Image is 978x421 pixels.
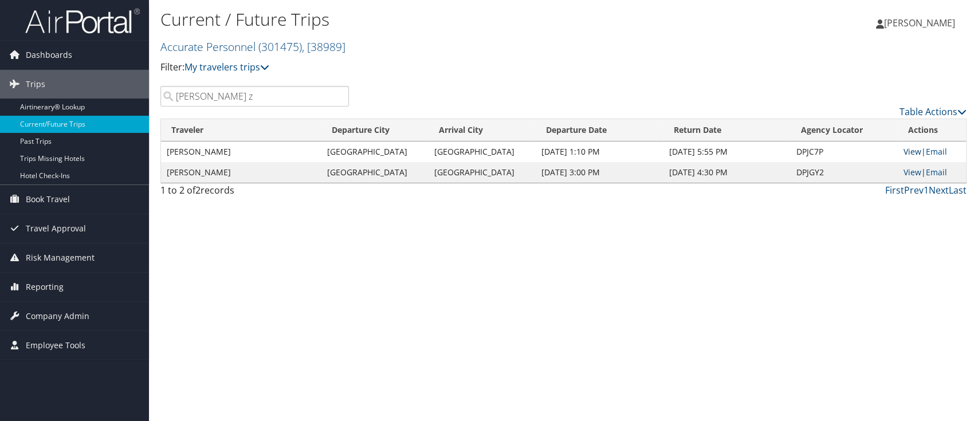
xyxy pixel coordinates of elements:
td: [DATE] 5:55 PM [663,141,791,162]
td: [PERSON_NAME] [161,141,321,162]
th: Agency Locator: activate to sort column ascending [791,119,898,141]
td: | [898,141,966,162]
a: Next [929,184,949,196]
input: Search Traveler or Arrival City [160,86,349,107]
a: Accurate Personnel [160,39,345,54]
a: Email [926,167,947,178]
a: 1 [924,184,929,196]
span: Travel Approval [26,214,86,243]
td: DPJC7P [791,141,898,162]
span: 2 [195,184,201,196]
span: Company Admin [26,302,89,330]
span: Trips [26,70,45,99]
span: Risk Management [26,243,95,272]
th: Traveler: activate to sort column ascending [161,119,321,141]
td: [GEOGRAPHIC_DATA] [321,162,429,183]
td: | [898,162,966,183]
a: Table Actions [900,105,967,118]
h1: Current / Future Trips [160,7,698,32]
td: [PERSON_NAME] [161,162,321,183]
div: 1 to 2 of records [160,183,349,203]
td: [GEOGRAPHIC_DATA] [429,162,536,183]
span: , [ 38989 ] [302,39,345,54]
td: [GEOGRAPHIC_DATA] [321,141,429,162]
th: Departure City: activate to sort column ascending [321,119,429,141]
th: Arrival City: activate to sort column ascending [429,119,536,141]
a: Last [949,184,967,196]
a: Email [926,146,947,157]
span: Reporting [26,273,64,301]
a: View [904,146,921,157]
th: Departure Date: activate to sort column descending [535,119,663,141]
a: Prev [904,184,924,196]
p: Filter: [160,60,698,75]
td: [GEOGRAPHIC_DATA] [429,141,536,162]
td: [DATE] 4:30 PM [663,162,791,183]
td: [DATE] 1:10 PM [535,141,663,162]
span: Dashboards [26,41,72,69]
td: DPJGY2 [791,162,898,183]
th: Actions [898,119,966,141]
span: [PERSON_NAME] [884,17,955,29]
a: View [904,167,921,178]
a: First [885,184,904,196]
span: Employee Tools [26,331,85,360]
a: [PERSON_NAME] [876,6,967,40]
a: My travelers trips [184,61,269,73]
th: Return Date: activate to sort column ascending [663,119,791,141]
span: Book Travel [26,185,70,214]
img: airportal-logo.png [25,7,140,34]
span: ( 301475 ) [258,39,302,54]
td: [DATE] 3:00 PM [535,162,663,183]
